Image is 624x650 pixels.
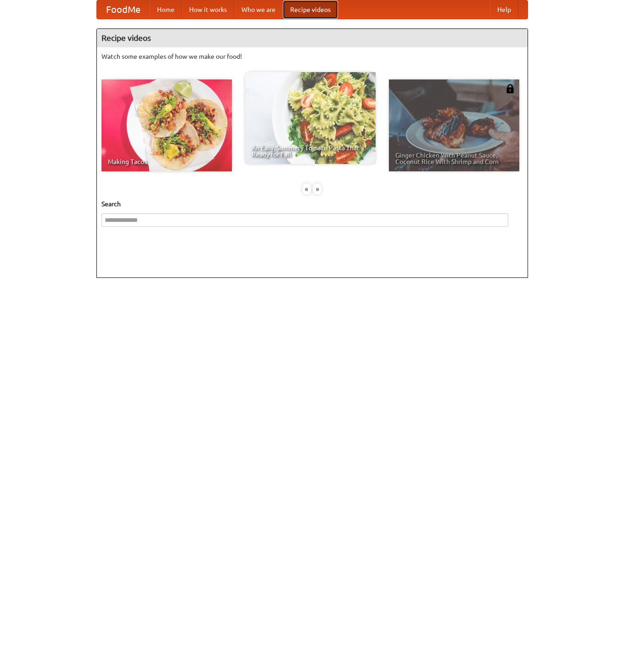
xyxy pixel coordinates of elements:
a: Home [150,0,182,19]
a: Help [490,0,518,19]
a: An Easy, Summery Tomato Pasta That's Ready for Fall [245,72,376,164]
a: Who we are [234,0,283,19]
a: How it works [182,0,234,19]
a: Recipe videos [283,0,338,19]
a: FoodMe [97,0,150,19]
div: « [303,183,311,195]
div: » [313,183,321,195]
a: Making Tacos [101,79,232,171]
span: An Easy, Summery Tomato Pasta That's Ready for Fall [252,145,369,158]
h4: Recipe videos [97,29,528,47]
img: 483408.png [506,84,515,93]
span: Making Tacos [108,158,225,165]
h5: Search [101,199,523,209]
p: Watch some examples of how we make our food! [101,52,523,61]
